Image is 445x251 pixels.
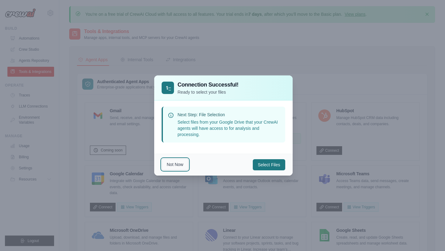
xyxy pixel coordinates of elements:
button: Not Now [162,159,189,170]
p: Next Step: File Selection [178,112,280,118]
h3: Connection Successful! [178,80,239,89]
p: Select files from your Google Drive that your CrewAI agents will have access to for analysis and ... [178,119,280,138]
p: Ready to select your files [178,89,239,95]
button: Select Files [253,159,285,170]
